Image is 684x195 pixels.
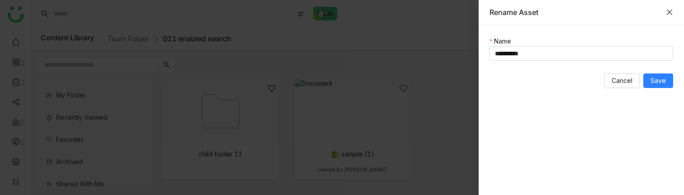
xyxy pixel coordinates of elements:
[604,73,640,88] button: Cancel
[489,7,661,17] div: Rename Asset
[489,36,515,46] label: Name
[651,76,666,86] span: Save
[666,9,673,16] button: Close
[612,76,632,86] span: Cancel
[643,73,673,88] button: Save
